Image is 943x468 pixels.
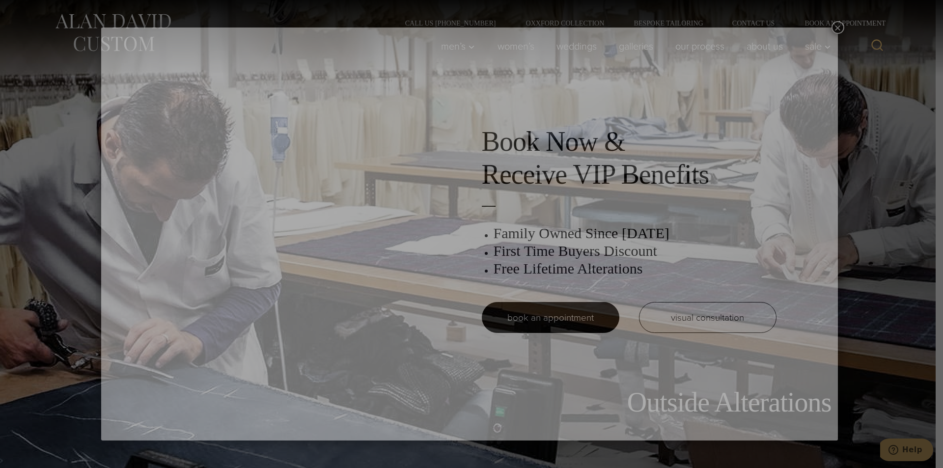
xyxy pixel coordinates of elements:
a: book an appointment [482,302,619,333]
button: Close [832,21,844,34]
h2: Book Now & Receive VIP Benefits [482,125,777,191]
a: visual consultation [639,302,777,333]
h3: First Time Buyers Discount [494,242,777,260]
h3: Family Owned Since [DATE] [494,224,777,242]
h3: Free Lifetime Alterations [494,260,777,277]
span: Help [22,7,42,16]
